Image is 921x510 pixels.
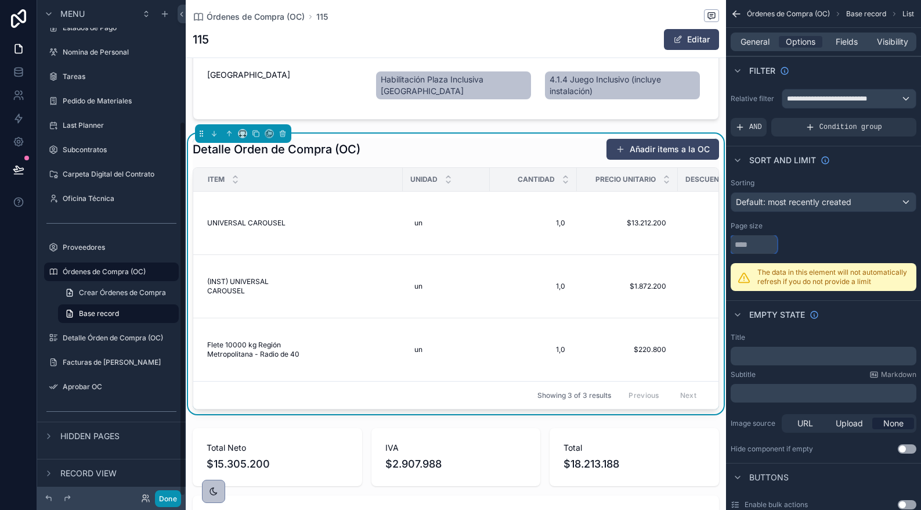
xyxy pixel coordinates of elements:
span: $13.212.200 [588,218,666,228]
span: $1.872.200 [588,282,666,291]
span: 1,0 [501,345,565,354]
span: un [414,345,422,354]
label: Carpeta Digital del Contrato [63,170,176,179]
span: $220.800 [588,345,666,354]
span: Descuento [685,175,729,184]
span: Visibility [877,36,908,48]
span: UNIVERSAL CAROUSEL [207,218,286,228]
div: Hide component if empty [731,444,813,454]
label: Oficina Técnica [63,194,176,203]
a: Facturas de [PERSON_NAME] [44,353,179,372]
span: Cantidad [518,175,555,184]
a: Detalle Órden de Compra (OC) [44,329,179,347]
span: Órdenes de Compra (OC) [207,11,305,23]
span: Precio Unitario [595,175,656,184]
span: (INST) UNIVERSAL CAROUSEL [207,277,308,296]
label: Image source [731,419,777,428]
span: 0% [689,218,739,228]
a: Subcontratos [44,141,179,159]
span: un [414,282,422,291]
a: 115 [316,11,328,23]
p: The data in this element will not automatically refresh if you do not provide a limit [757,268,909,286]
span: None [883,418,904,429]
span: URL [797,418,813,429]
span: Unidad [410,175,438,184]
div: scrollable content [731,347,916,365]
a: Base record [58,304,179,323]
span: Flete 10000 kg Región Metropolitana - Radio de 40 [207,340,375,359]
span: Showing 3 of 3 results [537,391,611,400]
label: Title [731,333,745,342]
a: Oficina Técnica [44,189,179,208]
button: Editar [664,29,719,50]
a: Carpeta Digital del Contrato [44,165,179,184]
a: Estados de Pago [44,19,179,37]
label: Subcontratos [63,145,176,155]
a: Nomina de Personal [44,43,179,62]
span: Filter [749,65,775,77]
label: Estados de Pago [63,23,176,33]
span: Fields [836,36,858,48]
a: Markdown [869,370,916,379]
a: Crear Órdenes de Compra [58,283,179,302]
span: un [414,218,422,228]
span: Base record [846,9,886,19]
a: Aprobar OC [44,378,179,396]
span: General [741,36,770,48]
button: Añadir items a la OC [606,139,719,160]
span: Record view [60,468,117,479]
a: Proveedores [44,238,179,257]
span: Options [786,36,815,48]
span: Default: most recently created [736,197,851,207]
label: Last Planner [63,121,176,130]
label: Sorting [731,178,754,188]
span: Crear Órdenes de Compra [79,288,166,297]
label: Aprobar OC [63,382,176,392]
h1: Detalle Orden de Compra (OC) [193,141,360,157]
span: Buttons [749,472,789,483]
span: Órdenes de Compra (OC) [747,9,830,19]
span: AND [749,123,762,132]
a: Pedido de Materiales [44,92,179,110]
span: Condition group [819,123,882,132]
button: Default: most recently created [731,192,916,212]
label: Tareas [63,72,176,81]
label: Subtitle [731,370,756,379]
label: Órdenes de Compra (OC) [63,267,172,276]
span: 1,0 [501,218,565,228]
button: Done [155,490,181,507]
label: Nomina de Personal [63,48,176,57]
span: Menu [60,8,85,20]
a: Last Planner [44,116,179,135]
label: Pedido de Materiales [63,96,176,106]
span: Item [208,175,225,184]
label: Relative filter [731,94,777,103]
span: Base record [79,309,119,318]
span: 1,0 [501,282,565,291]
span: Sort And Limit [749,155,816,166]
div: scrollable content [731,384,916,403]
span: Empty state [749,309,805,321]
label: Facturas de [PERSON_NAME] [63,358,176,367]
a: Órdenes de Compra (OC) [44,263,179,281]
h1: 115 [193,31,209,48]
span: Markdown [881,370,916,379]
label: Page size [731,221,763,231]
span: Hidden pages [60,430,120,442]
a: Órdenes de Compra (OC) [193,11,305,23]
a: Tareas [44,67,179,86]
span: List [902,9,914,19]
label: Detalle Órden de Compra (OC) [63,333,176,343]
label: Proveedores [63,243,176,252]
span: Upload [836,418,863,429]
